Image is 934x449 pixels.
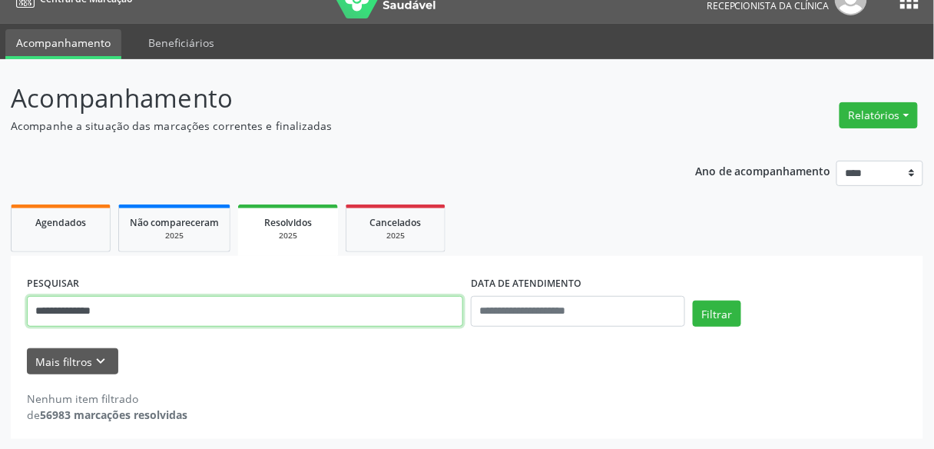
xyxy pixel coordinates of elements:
i: keyboard_arrow_down [93,353,110,370]
div: 2025 [249,230,327,241]
div: de [27,407,187,423]
p: Ano de acompanhamento [695,161,831,180]
span: Não compareceram [130,216,219,229]
p: Acompanhe a situação das marcações correntes e finalizadas [11,118,650,134]
button: Mais filtroskeyboard_arrow_down [27,348,118,375]
label: DATA DE ATENDIMENTO [471,272,581,296]
div: Nenhum item filtrado [27,391,187,407]
span: Agendados [35,216,86,229]
div: 2025 [130,230,219,241]
a: Acompanhamento [5,29,121,59]
button: Filtrar [693,301,741,327]
a: Beneficiários [137,29,225,56]
span: Resolvidos [264,216,312,229]
p: Acompanhamento [11,79,650,118]
div: 2025 [357,230,434,241]
span: Cancelados [370,216,422,229]
label: PESQUISAR [27,272,79,296]
button: Relatórios [840,102,918,128]
strong: 56983 marcações resolvidas [40,407,187,422]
